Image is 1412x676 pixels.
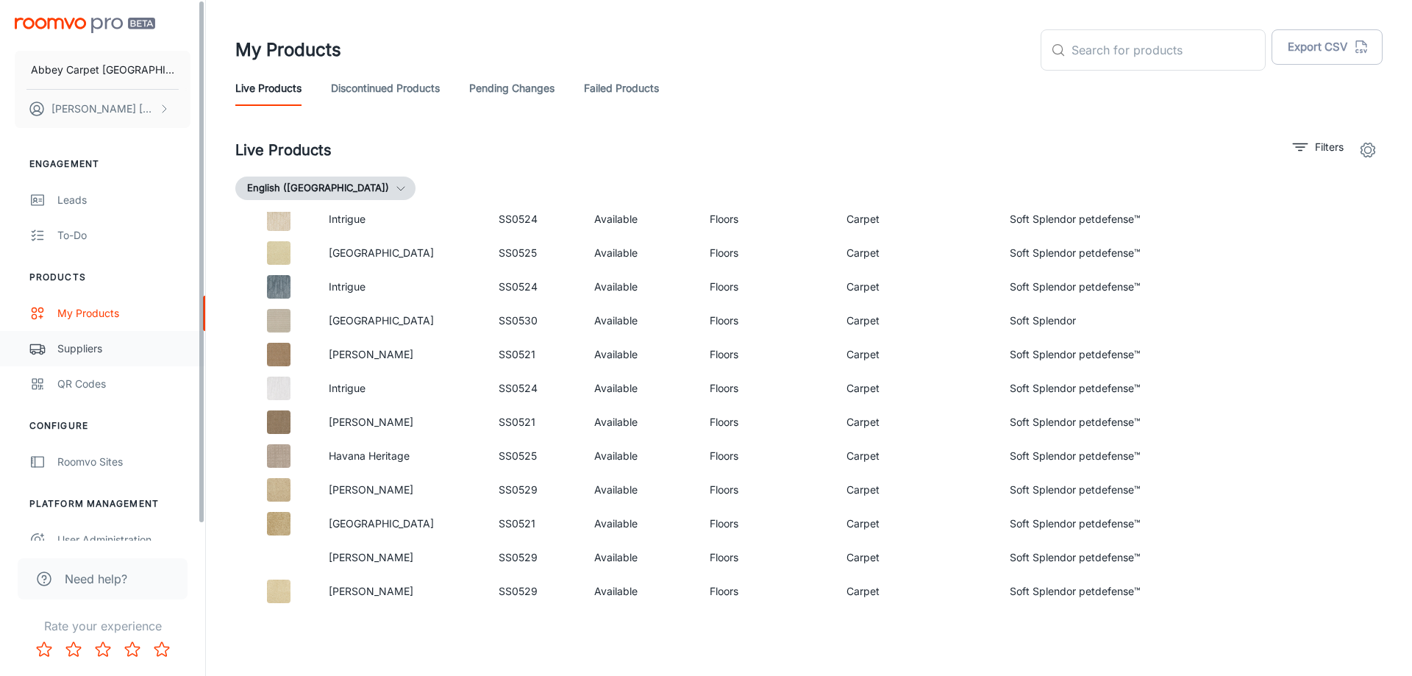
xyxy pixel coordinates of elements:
[998,507,1168,541] td: Soft Splendor petdefense™
[65,570,127,588] span: Need help?
[1072,29,1266,71] input: Search for products
[12,617,193,635] p: Rate your experience
[584,71,659,106] a: Failed Products
[582,541,698,574] td: Available
[118,635,147,664] button: Rate 4 star
[835,541,998,574] td: Carpet
[698,473,835,507] td: Floors
[487,439,583,473] td: SS0525
[582,507,698,541] td: Available
[57,192,190,208] div: Leads
[15,90,190,128] button: [PERSON_NAME] [PERSON_NAME]
[329,314,434,327] a: [GEOGRAPHIC_DATA]
[487,473,583,507] td: SS0529
[835,338,998,371] td: Carpet
[329,348,413,360] a: [PERSON_NAME]
[487,371,583,405] td: SS0524
[329,213,366,225] a: Intrigue
[835,507,998,541] td: Carpet
[582,439,698,473] td: Available
[487,338,583,371] td: SS0521
[329,280,366,293] a: Intrigue
[998,338,1168,371] td: Soft Splendor petdefense™
[1353,135,1383,165] button: settings
[998,574,1168,608] td: Soft Splendor petdefense™
[698,338,835,371] td: Floors
[582,202,698,236] td: Available
[835,405,998,439] td: Carpet
[51,101,155,117] p: [PERSON_NAME] [PERSON_NAME]
[698,202,835,236] td: Floors
[469,71,555,106] a: Pending Changes
[698,236,835,270] td: Floors
[487,202,583,236] td: SS0524
[57,454,190,470] div: Roomvo Sites
[487,541,583,574] td: SS0529
[487,405,583,439] td: SS0521
[487,236,583,270] td: SS0525
[329,585,413,597] a: [PERSON_NAME]
[998,371,1168,405] td: Soft Splendor petdefense™
[698,270,835,304] td: Floors
[582,405,698,439] td: Available
[835,270,998,304] td: Carpet
[582,574,698,608] td: Available
[835,439,998,473] td: Carpet
[835,304,998,338] td: Carpet
[698,507,835,541] td: Floors
[698,574,835,608] td: Floors
[835,236,998,270] td: Carpet
[582,270,698,304] td: Available
[329,517,434,530] a: [GEOGRAPHIC_DATA]
[1272,29,1383,65] button: Export CSV
[835,473,998,507] td: Carpet
[57,532,190,548] div: User Administration
[31,62,174,78] p: Abbey Carpet [GEOGRAPHIC_DATA]
[582,236,698,270] td: Available
[57,227,190,243] div: To-do
[1315,139,1344,155] p: Filters
[998,473,1168,507] td: Soft Splendor petdefense™
[329,246,434,259] a: [GEOGRAPHIC_DATA]
[1289,135,1347,159] button: filter
[329,382,366,394] a: Intrigue
[835,202,998,236] td: Carpet
[15,18,155,33] img: Roomvo PRO Beta
[998,439,1168,473] td: Soft Splendor petdefense™
[487,507,583,541] td: SS0521
[235,177,416,200] button: English ([GEOGRAPHIC_DATA])
[835,574,998,608] td: Carpet
[998,541,1168,574] td: Soft Splendor petdefense™
[998,405,1168,439] td: Soft Splendor petdefense™
[698,405,835,439] td: Floors
[329,449,410,462] a: Havana Heritage
[331,71,440,106] a: Discontinued Products
[57,376,190,392] div: QR Codes
[487,270,583,304] td: SS0524
[698,541,835,574] td: Floors
[329,483,413,496] a: [PERSON_NAME]
[835,371,998,405] td: Carpet
[88,635,118,664] button: Rate 3 star
[582,304,698,338] td: Available
[998,304,1168,338] td: Soft Splendor
[235,139,332,161] h2: Live Products
[57,341,190,357] div: Suppliers
[998,236,1168,270] td: Soft Splendor petdefense™
[329,551,413,563] a: [PERSON_NAME]
[582,473,698,507] td: Available
[698,371,835,405] td: Floors
[57,305,190,321] div: My Products
[235,37,341,63] h1: My Products
[998,270,1168,304] td: Soft Splendor petdefense™
[698,439,835,473] td: Floors
[998,202,1168,236] td: Soft Splendor petdefense™
[15,51,190,89] button: Abbey Carpet [GEOGRAPHIC_DATA]
[59,635,88,664] button: Rate 2 star
[582,371,698,405] td: Available
[235,71,302,106] a: Live Products
[487,574,583,608] td: SS0529
[29,635,59,664] button: Rate 1 star
[329,416,413,428] a: [PERSON_NAME]
[582,338,698,371] td: Available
